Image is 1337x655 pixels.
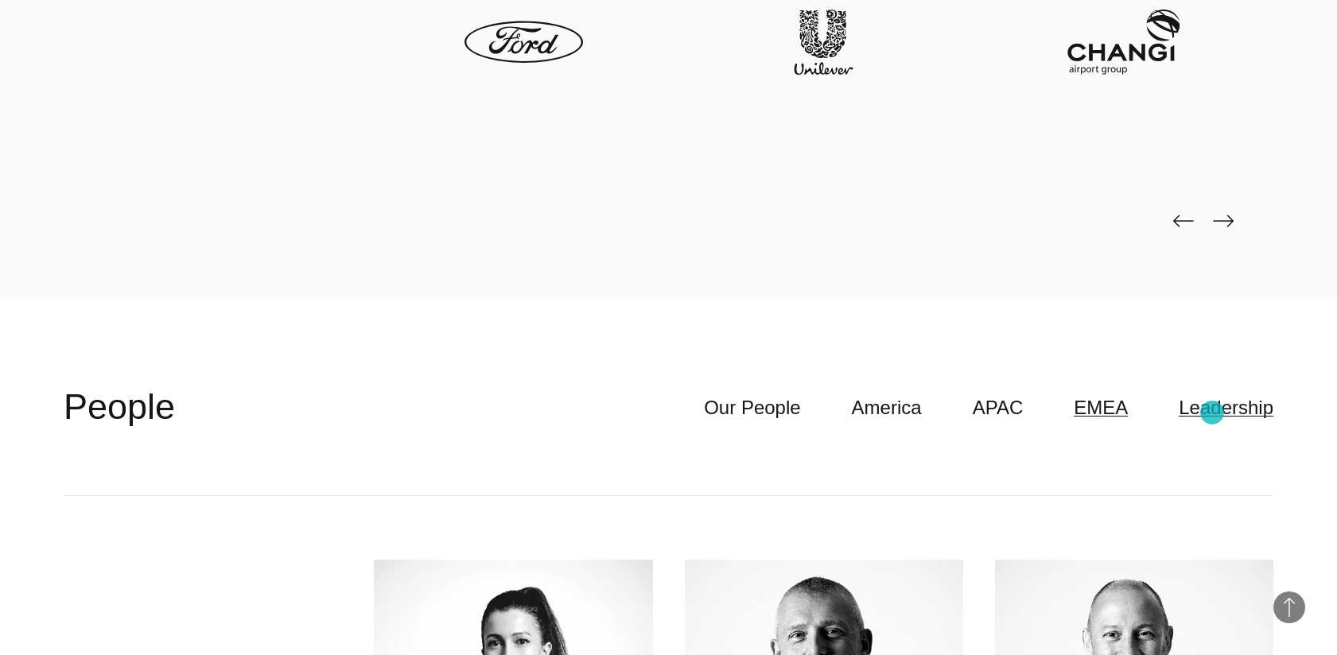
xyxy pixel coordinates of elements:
a: Our People [704,393,800,423]
img: Unilever [764,10,884,75]
a: Leadership [1179,393,1273,423]
img: Ford [464,10,584,75]
img: page-back-black.png [1173,215,1194,227]
img: page-next-black.png [1213,215,1234,227]
a: America [852,393,922,423]
img: Changi [1064,10,1183,75]
h2: People [64,383,175,431]
button: Back to Top [1273,591,1305,623]
a: APAC [973,393,1024,423]
a: EMEA [1074,393,1128,423]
